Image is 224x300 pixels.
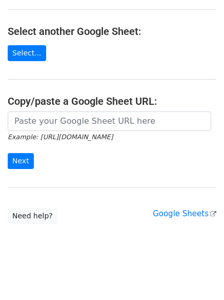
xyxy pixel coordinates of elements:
h4: Select another Google Sheet: [8,25,216,38]
input: Next [8,153,34,169]
iframe: Chat Widget [173,251,224,300]
a: Google Sheets [153,209,216,218]
a: Need help? [8,208,57,224]
small: Example: [URL][DOMAIN_NAME] [8,133,113,141]
input: Paste your Google Sheet URL here [8,111,211,131]
a: Select... [8,45,46,61]
h4: Copy/paste a Google Sheet URL: [8,95,216,107]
